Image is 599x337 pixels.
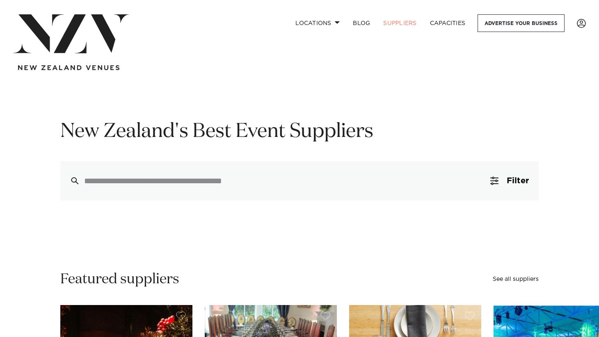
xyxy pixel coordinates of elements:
[493,276,539,282] a: See all suppliers
[507,177,529,185] span: Filter
[60,119,539,145] h1: New Zealand's Best Event Suppliers
[346,14,377,32] a: BLOG
[289,14,346,32] a: Locations
[60,270,179,289] h2: Featured suppliers
[18,65,119,71] img: new-zealand-venues-text.png
[13,14,129,53] img: nzv-logo.png
[377,14,423,32] a: SUPPLIERS
[478,14,565,32] a: Advertise your business
[423,14,472,32] a: Capacities
[480,161,539,200] button: Filter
